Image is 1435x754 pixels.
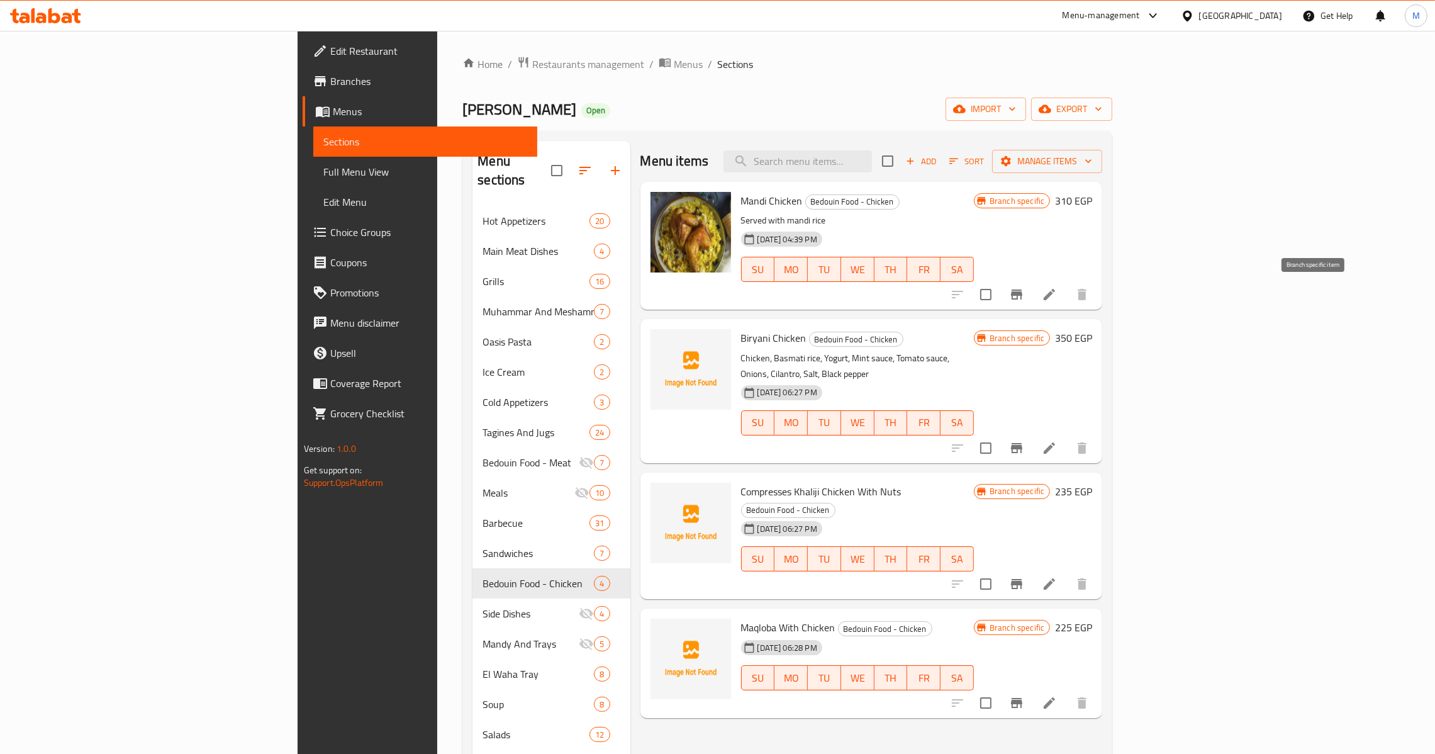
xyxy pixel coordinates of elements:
[483,334,594,349] span: Oasis Pasta
[874,546,908,571] button: TH
[589,425,610,440] div: items
[594,395,610,410] div: items
[838,621,932,636] div: Bedouin Food - Chicken
[483,636,579,651] span: Mandy And Trays
[472,266,630,296] div: Grills16
[595,306,609,318] span: 7
[483,667,594,682] div: El Waha Tray
[752,386,822,398] span: [DATE] 06:27 PM
[483,425,589,440] span: Tagines And Jugs
[483,274,589,289] span: Grills
[483,546,594,561] span: Sandwiches
[304,462,362,478] span: Get support on:
[846,669,869,687] span: WE
[946,414,969,432] span: SA
[779,669,803,687] span: MO
[774,410,808,436] button: MO
[741,329,807,347] span: Biryani Chicken
[985,332,1049,344] span: Branch specific
[813,550,836,568] span: TU
[1199,9,1282,23] div: [GEOGRAPHIC_DATA]
[303,338,537,368] a: Upsell
[650,329,731,410] img: Biryani Chicken
[462,56,1112,72] nav: breadcrumb
[741,503,835,518] div: Bedouin Food - Chicken
[472,447,630,478] div: Bedouin Food - Meat7
[717,57,753,72] span: Sections
[912,414,935,432] span: FR
[901,152,941,171] button: Add
[1055,619,1092,636] h6: 225 EGP
[912,669,935,687] span: FR
[808,665,841,690] button: TU
[708,57,712,72] li: /
[1055,192,1092,210] h6: 310 EGP
[741,410,775,436] button: SU
[313,187,537,217] a: Edit Menu
[808,410,841,436] button: TU
[741,257,775,282] button: SU
[841,665,874,690] button: WE
[303,96,537,127] a: Menus
[659,56,703,72] a: Menus
[579,455,594,470] svg: Inactive section
[483,606,579,621] span: Side Dishes
[595,245,609,257] span: 4
[752,642,822,654] span: [DATE] 06:28 PM
[956,101,1016,117] span: import
[946,152,987,171] button: Sort
[304,441,335,457] span: Version:
[779,550,803,568] span: MO
[1002,433,1032,463] button: Branch-specific-item
[1067,569,1097,599] button: delete
[330,43,527,59] span: Edit Restaurant
[813,414,836,432] span: TU
[839,622,932,636] span: Bedouin Food - Chicken
[594,667,610,682] div: items
[941,257,974,282] button: SA
[472,357,630,387] div: Ice Cream2
[303,247,537,278] a: Coupons
[304,475,384,491] a: Support.OpsPlatform
[594,606,610,621] div: items
[841,410,874,436] button: WE
[483,364,594,380] span: Ice Cream
[330,315,527,330] span: Menu disclaimer
[805,194,900,210] div: Bedouin Food - Chicken
[674,57,703,72] span: Menus
[741,191,803,210] span: Mandi Chicken
[303,36,537,66] a: Edit Restaurant
[594,244,610,259] div: items
[1042,695,1057,711] a: Edit menu item
[808,546,841,571] button: TU
[774,546,808,571] button: MO
[483,485,574,500] div: Meals
[774,257,808,282] button: MO
[483,395,594,410] span: Cold Appetizers
[313,127,537,157] a: Sections
[985,195,1049,207] span: Branch specific
[303,278,537,308] a: Promotions
[1042,577,1057,592] a: Edit menu item
[472,327,630,357] div: Oasis Pasta2
[483,213,589,228] div: Hot Appetizers
[472,236,630,266] div: Main Meat Dishes4
[779,261,803,279] span: MO
[483,515,589,531] span: Barbecue
[901,152,941,171] span: Add item
[483,727,589,742] div: Salads
[973,435,999,461] span: Select to update
[985,622,1049,634] span: Branch specific
[874,410,908,436] button: TH
[1002,154,1092,169] span: Manage items
[330,406,527,421] span: Grocery Checklist
[747,669,770,687] span: SU
[472,629,630,659] div: Mandy And Trays5
[907,410,941,436] button: FR
[1067,433,1097,463] button: delete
